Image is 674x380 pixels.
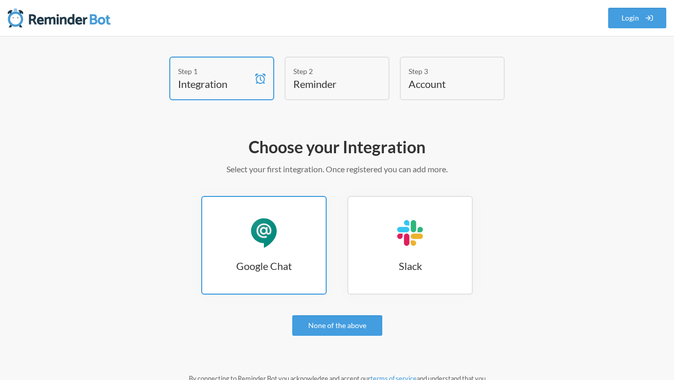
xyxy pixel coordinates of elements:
div: Step 2 [293,66,365,77]
img: Reminder Bot [8,8,111,28]
div: Step 3 [409,66,481,77]
h2: Choose your Integration [39,136,635,158]
h3: Google Chat [202,259,326,273]
div: Step 1 [178,66,250,77]
a: None of the above [292,315,382,336]
h4: Account [409,77,481,91]
h3: Slack [348,259,472,273]
p: Select your first integration. Once registered you can add more. [39,163,635,175]
a: Login [608,8,667,28]
h4: Integration [178,77,250,91]
h4: Reminder [293,77,365,91]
